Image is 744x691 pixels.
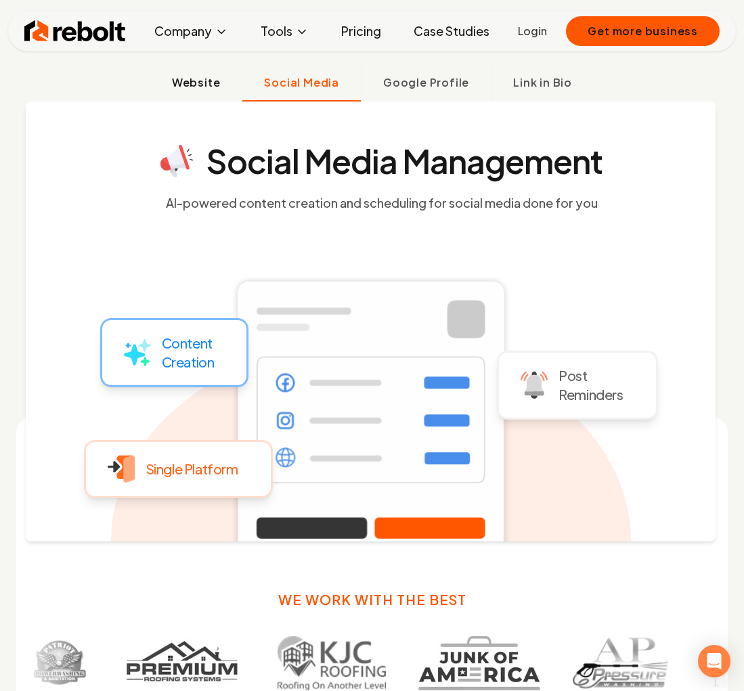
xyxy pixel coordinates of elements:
[566,16,720,46] button: Get more business
[172,74,221,91] span: Website
[361,66,491,102] button: Google Profile
[698,645,730,677] div: Open Intercom Messenger
[278,590,466,609] h3: We work with the best
[518,23,547,39] a: Login
[113,636,239,690] img: Customer 2
[242,66,361,102] button: Social Media
[162,334,215,372] p: Content Creation
[272,636,380,690] img: Customer 3
[567,636,663,690] img: Customer 5
[250,18,320,45] button: Tools
[146,460,238,478] p: Single Platform
[206,145,603,177] h4: Social Media Management
[513,74,572,91] span: Link in Bio
[413,636,535,690] img: Customer 4
[491,66,594,102] button: Link in Bio
[150,66,242,102] button: Website
[24,18,126,45] img: Rebolt Logo
[330,18,392,45] a: Pricing
[403,18,500,45] a: Case Studies
[144,18,239,45] button: Company
[264,74,339,91] span: Social Media
[26,636,81,690] img: Customer 1
[559,366,623,404] p: Post Reminders
[383,74,469,91] span: Google Profile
